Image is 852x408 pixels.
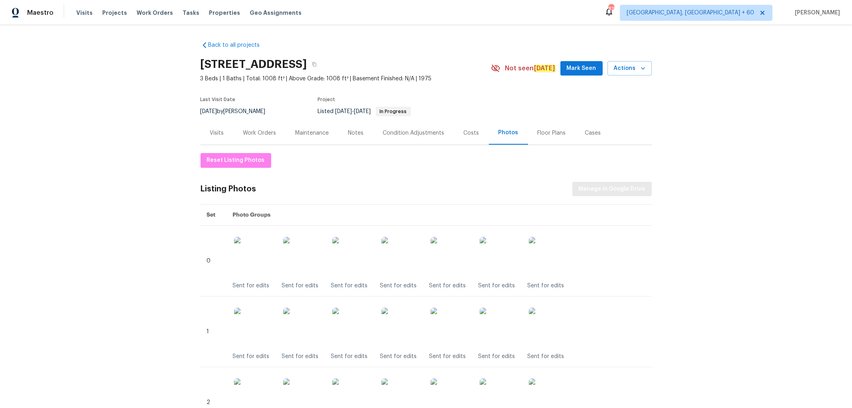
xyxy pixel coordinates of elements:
[201,107,275,116] div: by [PERSON_NAME]
[232,352,269,360] div: Sent for edits
[318,109,411,114] span: Listed
[76,9,93,17] span: Visits
[183,10,199,16] span: Tasks
[538,129,566,137] div: Floor Plans
[210,129,224,137] div: Visits
[627,9,754,17] span: [GEOGRAPHIC_DATA], [GEOGRAPHIC_DATA] + 60
[201,41,277,49] a: Back to all projects
[201,205,226,226] th: Set
[201,226,226,297] td: 0
[201,97,236,102] span: Last Visit Date
[792,9,840,17] span: [PERSON_NAME]
[608,61,652,76] button: Actions
[331,352,367,360] div: Sent for edits
[527,352,564,360] div: Sent for edits
[209,9,240,17] span: Properties
[318,97,336,102] span: Project
[307,57,322,72] button: Copy Address
[608,5,614,13] div: 815
[585,129,601,137] div: Cases
[464,129,479,137] div: Costs
[383,129,445,137] div: Condition Adjustments
[201,75,491,83] span: 3 Beds | 1 Baths | Total: 1008 ft² | Above Grade: 1008 ft² | Basement Finished: N/A | 1975
[201,153,271,168] button: Reset Listing Photos
[380,352,417,360] div: Sent for edits
[137,9,173,17] span: Work Orders
[226,205,652,226] th: Photo Groups
[429,282,466,290] div: Sent for edits
[243,129,276,137] div: Work Orders
[27,9,54,17] span: Maestro
[505,64,556,72] span: Not seen
[201,185,256,193] div: Listing Photos
[429,352,466,360] div: Sent for edits
[207,155,265,165] span: Reset Listing Photos
[380,282,417,290] div: Sent for edits
[250,9,302,17] span: Geo Assignments
[331,282,367,290] div: Sent for edits
[377,109,410,114] span: In Progress
[579,184,645,194] span: Manage in Google Drive
[572,182,652,197] button: Manage in Google Drive
[102,9,127,17] span: Projects
[201,297,226,367] td: 1
[614,64,645,74] span: Actions
[478,352,515,360] div: Sent for edits
[534,65,556,72] em: [DATE]
[567,64,596,74] span: Mark Seen
[527,282,564,290] div: Sent for edits
[282,352,318,360] div: Sent for edits
[348,129,364,137] div: Notes
[201,109,217,114] span: [DATE]
[336,109,371,114] span: -
[498,129,518,137] div: Photos
[282,282,318,290] div: Sent for edits
[201,60,307,68] h2: [STREET_ADDRESS]
[560,61,603,76] button: Mark Seen
[336,109,352,114] span: [DATE]
[478,282,515,290] div: Sent for edits
[354,109,371,114] span: [DATE]
[232,282,269,290] div: Sent for edits
[296,129,329,137] div: Maintenance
